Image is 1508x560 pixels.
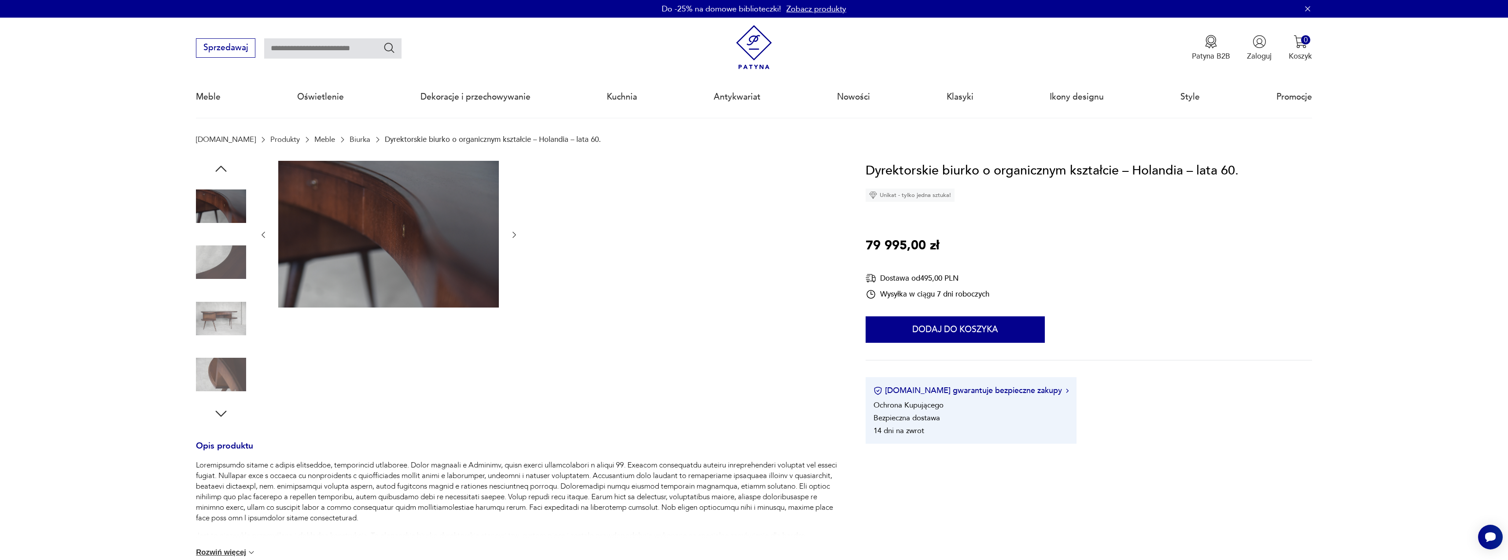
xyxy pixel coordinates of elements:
[297,77,344,117] a: Oświetlenie
[866,289,989,300] div: Wysyłka w ciągu 7 dni roboczych
[1050,77,1104,117] a: Ikony designu
[1247,35,1272,61] button: Zaloguj
[1247,51,1272,61] p: Zaloguj
[1478,525,1503,549] iframe: Smartsupp widget button
[874,400,944,410] li: Ochrona Kupującego
[1289,35,1312,61] button: 0Koszyk
[1066,389,1069,393] img: Ikona strzałki w prawo
[1276,77,1312,117] a: Promocje
[732,25,776,70] img: Patyna - sklep z meblami i dekoracjami vintage
[874,426,924,436] li: 14 dni na zwrot
[196,38,255,58] button: Sprzedawaj
[714,77,760,117] a: Antykwariat
[837,77,870,117] a: Nowości
[869,191,877,199] img: Ikona diamentu
[1253,35,1266,48] img: Ikonka użytkownika
[420,77,531,117] a: Dekoracje i przechowywanie
[196,443,840,460] h3: Opis produktu
[786,4,846,15] a: Zobacz produkty
[1192,35,1230,61] button: Patyna B2B
[196,181,246,231] img: Zdjęcie produktu Dyrektorskie biurko o organicznym kształcie – Holandia – lata 60.
[1294,35,1307,48] img: Ikona koszyka
[196,237,246,287] img: Zdjęcie produktu Dyrektorskie biurko o organicznym kształcie – Holandia – lata 60.
[874,385,1069,396] button: [DOMAIN_NAME] gwarantuje bezpieczne zakupy
[866,161,1239,181] h1: Dyrektorskie biurko o organicznym kształcie – Holandia – lata 60.
[1192,35,1230,61] a: Ikona medaluPatyna B2B
[947,77,973,117] a: Klasyki
[874,413,940,423] li: Bezpieczna dostawa
[247,548,256,557] img: chevron down
[866,273,876,284] img: Ikona dostawy
[662,4,781,15] p: Do -25% na domowe biblioteczki!
[874,386,882,395] img: Ikona certyfikatu
[607,77,637,117] a: Kuchnia
[196,135,256,144] a: [DOMAIN_NAME]
[866,273,989,284] div: Dostawa od 495,00 PLN
[196,77,221,117] a: Meble
[1289,51,1312,61] p: Koszyk
[196,293,246,344] img: Zdjęcie produktu Dyrektorskie biurko o organicznym kształcie – Holandia – lata 60.
[278,161,499,308] img: Zdjęcie produktu Dyrektorskie biurko o organicznym kształcie – Holandia – lata 60.
[196,45,255,52] a: Sprzedawaj
[350,135,370,144] a: Biurka
[866,189,955,202] div: Unikat - tylko jedna sztuka!
[1301,35,1310,45] div: 0
[196,460,840,523] p: Loremipsumdo sitame c adipis elitseddoe, temporincid utlaboree. Dolor magnaali e Adminimv, quisn ...
[270,135,300,144] a: Produkty
[196,530,840,552] p: Jest to niezwykle przemyślana i dokładna konstrukcja. To eleganckie biurko dyrektorskie stanowi t...
[314,135,335,144] a: Meble
[866,316,1045,343] button: Dodaj do koszyka
[196,548,256,557] button: Rozwiń więcej
[196,349,246,400] img: Zdjęcie produktu Dyrektorskie biurko o organicznym kształcie – Holandia – lata 60.
[1192,51,1230,61] p: Patyna B2B
[1204,35,1218,48] img: Ikona medalu
[866,236,939,256] p: 79 995,00 zł
[385,135,601,144] p: Dyrektorskie biurko o organicznym kształcie – Holandia – lata 60.
[1180,77,1200,117] a: Style
[383,41,396,54] button: Szukaj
